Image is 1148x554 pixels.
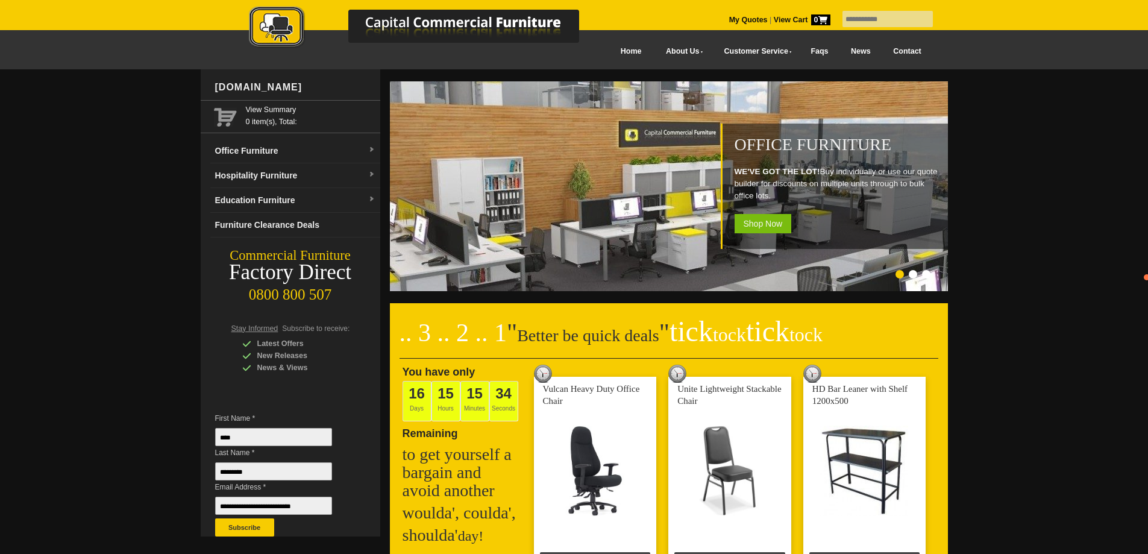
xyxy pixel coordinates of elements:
[210,163,380,188] a: Hospitality Furnituredropdown
[215,497,332,515] input: Email Address *
[242,350,357,362] div: New Releases
[653,38,710,65] a: About Us
[242,338,357,350] div: Latest Offers
[495,385,512,401] span: 34
[400,323,938,359] h2: Better be quick deals
[368,146,375,154] img: dropdown
[789,324,823,345] span: tock
[368,196,375,203] img: dropdown
[210,188,380,213] a: Education Furnituredropdown
[534,365,552,383] img: tick tock deal clock
[489,381,518,421] span: Seconds
[216,6,638,54] a: Capital Commercial Furniture Logo
[215,481,350,493] span: Email Address *
[431,381,460,421] span: Hours
[811,14,830,25] span: 0
[210,213,380,238] a: Furniture Clearance Deals
[735,136,942,154] h1: Office Furniture
[215,518,274,537] button: Subscribe
[215,412,350,424] span: First Name *
[403,504,523,522] h2: woulda', coulda',
[215,428,332,446] input: First Name *
[390,285,950,293] a: Office Furniture WE'VE GOT THE LOT!Buy individually or use our quote builder for discounts on mul...
[882,38,932,65] a: Contact
[670,315,823,347] span: tick tick
[735,214,792,233] span: Shop Now
[201,280,380,303] div: 0800 800 507
[400,319,507,347] span: .. 3 .. 2 .. 1
[800,38,840,65] a: Faqs
[215,462,332,480] input: Last Name *
[668,365,686,383] img: tick tock deal clock
[403,445,523,500] h2: to get yourself a bargain and avoid another
[771,16,830,24] a: View Cart0
[390,81,950,291] img: Office Furniture
[210,139,380,163] a: Office Furnituredropdown
[215,447,350,459] span: Last Name *
[438,385,454,401] span: 15
[246,104,375,126] span: 0 item(s), Total:
[710,38,799,65] a: Customer Service
[403,381,431,421] span: Days
[507,319,517,347] span: "
[242,362,357,374] div: News & Views
[368,171,375,178] img: dropdown
[409,385,425,401] span: 16
[403,366,475,378] span: You have only
[216,6,638,50] img: Capital Commercial Furniture Logo
[774,16,830,24] strong: View Cart
[896,270,904,279] li: Page dot 1
[735,166,942,202] p: Buy individually or use our quote builder for discounts on multiple units through to bulk office ...
[210,69,380,105] div: [DOMAIN_NAME]
[460,381,489,421] span: Minutes
[282,324,350,333] span: Subscribe to receive:
[458,528,484,544] span: day!
[735,167,820,176] strong: WE'VE GOT THE LOT!
[246,104,375,116] a: View Summary
[803,365,821,383] img: tick tock deal clock
[713,324,746,345] span: tock
[922,270,930,279] li: Page dot 3
[201,247,380,264] div: Commercial Furniture
[201,264,380,281] div: Factory Direct
[403,423,458,439] span: Remaining
[403,526,523,545] h2: shoulda'
[659,319,823,347] span: "
[909,270,917,279] li: Page dot 2
[231,324,278,333] span: Stay Informed
[729,16,768,24] a: My Quotes
[466,385,483,401] span: 15
[839,38,882,65] a: News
